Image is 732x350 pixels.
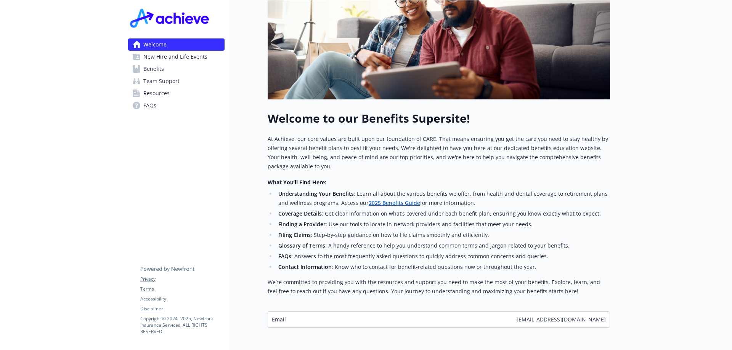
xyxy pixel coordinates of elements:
a: Privacy [140,276,224,283]
a: Disclaimer [140,305,224,312]
span: New Hire and Life Events [143,51,207,63]
p: We’re committed to providing you with the resources and support you need to make the most of your... [268,278,610,296]
li: : Use our tools to locate in-network providers and facilities that meet your needs. [276,220,610,229]
strong: Understanding Your Benefits [278,190,354,197]
li: : Step-by-step guidance on how to file claims smoothly and efficiently. [276,230,610,240]
strong: Filing Claims [278,231,311,238]
span: Resources [143,87,170,99]
li: : Get clear information on what’s covered under each benefit plan, ensuring you know exactly what... [276,209,610,218]
h1: Welcome to our Benefits Supersite! [268,112,610,125]
li: : Know who to contact for benefit-related questions now or throughout the year. [276,262,610,272]
a: New Hire and Life Events [128,51,225,63]
a: Resources [128,87,225,99]
strong: Contact Information [278,263,332,270]
p: At Achieve, our core values are built upon our foundation of CARE. That means ensuring you get th... [268,134,610,171]
p: Copyright © 2024 - 2025 , Newfront Insurance Services, ALL RIGHTS RESERVED [140,315,224,335]
span: [EMAIL_ADDRESS][DOMAIN_NAME] [517,315,606,323]
span: FAQs [143,99,156,112]
span: Email [272,315,286,323]
li: : Learn all about the various benefits we offer, from health and dental coverage to retirement pl... [276,189,610,208]
strong: Glossary of Terms [278,242,325,249]
strong: Coverage Details [278,210,322,217]
a: Team Support [128,75,225,87]
strong: What You’ll Find Here: [268,179,326,186]
a: 2025 Benefits Guide [369,199,420,206]
a: FAQs [128,99,225,112]
a: Welcome [128,38,225,51]
a: Accessibility [140,296,224,302]
span: Benefits [143,63,164,75]
span: Team Support [143,75,180,87]
span: Welcome [143,38,167,51]
a: Benefits [128,63,225,75]
strong: Finding a Provider [278,221,326,228]
li: : Answers to the most frequently asked questions to quickly address common concerns and queries. [276,252,610,261]
li: : A handy reference to help you understand common terms and jargon related to your benefits. [276,241,610,250]
strong: FAQs [278,253,291,260]
a: Terms [140,286,224,292]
